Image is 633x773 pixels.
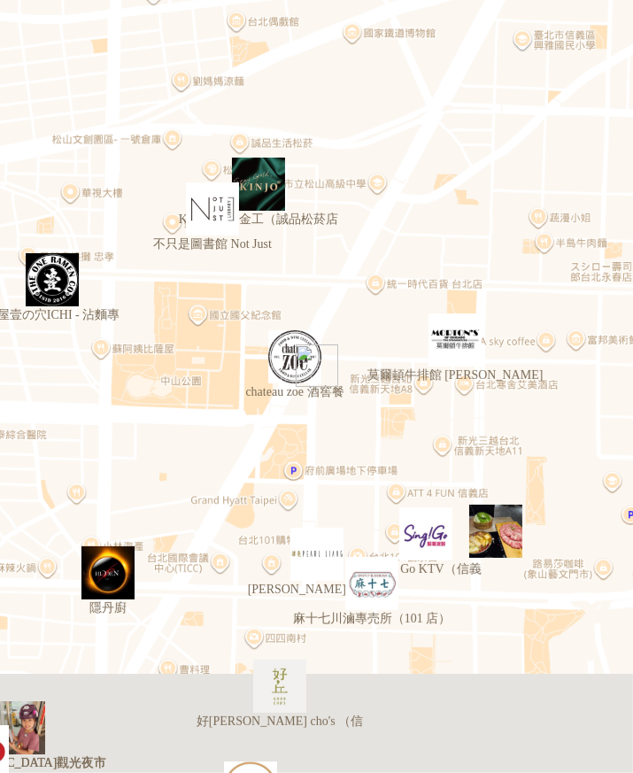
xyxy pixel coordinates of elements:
div: 麻十七川滷專売所（101 店） [345,557,398,610]
div: Sing! Go KTV（信義 [399,507,452,560]
div: PEARL LIANG 漂亮中 [290,528,344,581]
div: 好丘Good cho's （信 [253,660,306,713]
div: 隱丹廚 [81,546,135,599]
